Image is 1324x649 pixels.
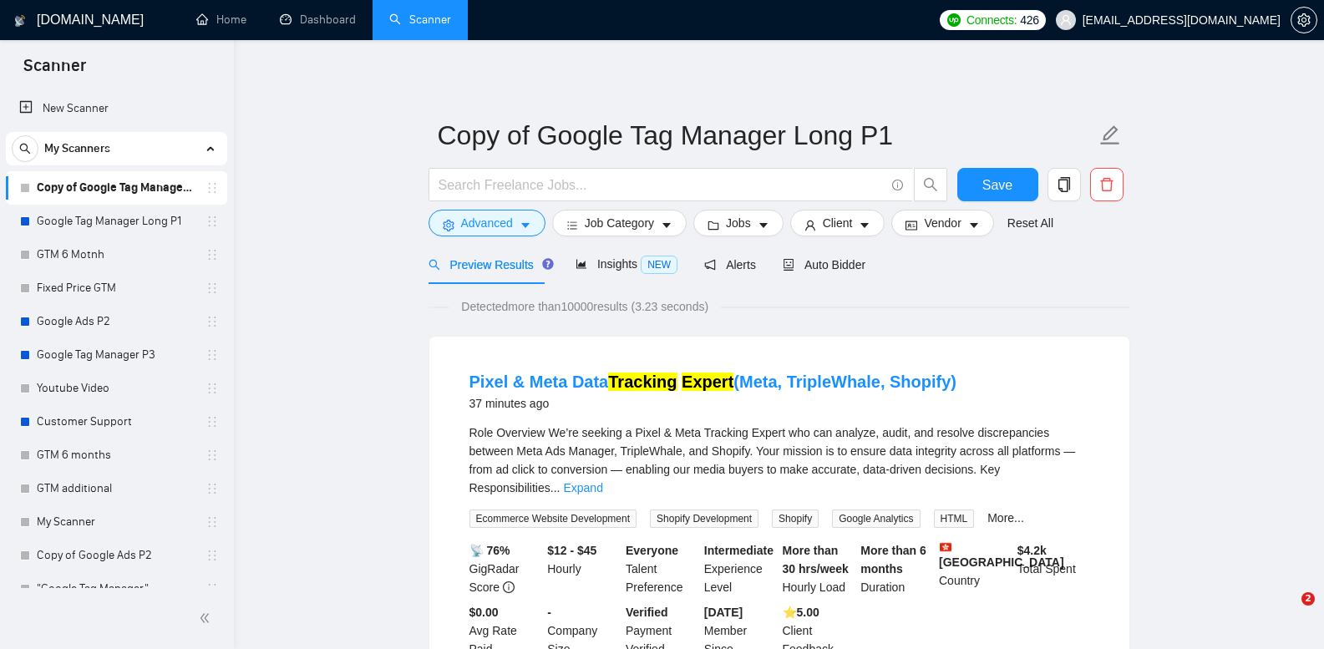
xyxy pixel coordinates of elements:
span: caret-down [661,219,672,231]
span: info-circle [892,180,903,190]
span: copy [1048,177,1080,192]
a: GTM 6 Motnh [37,238,195,271]
span: holder [205,482,219,495]
span: setting [1291,13,1316,27]
span: holder [205,281,219,295]
a: Youtube Video [37,372,195,405]
span: user [1060,14,1072,26]
div: Total Spent [1014,541,1093,596]
b: More than 30 hrs/week [783,544,849,575]
span: bars [566,219,578,231]
b: More than 6 months [860,544,926,575]
input: Scanner name... [438,114,1096,156]
span: Jobs [726,214,751,232]
span: My Scanners [44,132,110,165]
span: Preview Results [429,258,549,271]
a: GTM additional [37,472,195,505]
span: 426 [1020,11,1038,29]
span: idcard [905,219,917,231]
span: Shopify [772,510,819,528]
input: Search Freelance Jobs... [439,175,885,195]
iframe: Intercom live chat [1267,592,1307,632]
a: searchScanner [389,13,451,27]
span: caret-down [859,219,870,231]
div: Role Overview We’re seeking a Pixel & Meta Tracking Expert who can analyze, audit, and resolve di... [469,423,1089,497]
button: userClientcaret-down [790,210,885,236]
b: [DATE] [704,606,743,619]
span: area-chart [576,258,587,270]
span: Vendor [924,214,961,232]
span: double-left [199,610,216,626]
div: GigRadar Score [466,541,545,596]
button: idcardVendorcaret-down [891,210,993,236]
span: holder [205,348,219,362]
a: My Scanner [37,505,195,539]
div: Country [936,541,1014,596]
b: 📡 76% [469,544,510,557]
span: holder [205,449,219,462]
span: notification [704,259,716,271]
a: GTM 6 months [37,439,195,472]
span: HTML [934,510,975,528]
a: homeHome [196,13,246,27]
button: folderJobscaret-down [693,210,784,236]
a: setting [1291,13,1317,27]
span: caret-down [758,219,769,231]
button: copy [1048,168,1081,201]
div: Tooltip anchor [540,256,555,271]
span: holder [205,582,219,596]
span: search [429,259,440,271]
span: Ecommerce Website Development [469,510,637,528]
div: Hourly [544,541,622,596]
span: holder [205,215,219,228]
b: Verified [626,606,668,619]
span: delete [1091,177,1123,192]
li: New Scanner [6,92,227,125]
span: Google Analytics [832,510,920,528]
a: Copy of Google Tag Manager Long P1 [37,171,195,205]
span: caret-down [520,219,531,231]
span: setting [443,219,454,231]
span: edit [1099,124,1121,146]
a: More... [987,511,1024,525]
span: user [804,219,816,231]
a: dashboardDashboard [280,13,356,27]
span: Connects: [966,11,1017,29]
a: Google Tag Manager Long P1 [37,205,195,238]
a: New Scanner [19,92,214,125]
span: holder [205,382,219,395]
span: Client [823,214,853,232]
b: Intermediate [704,544,774,557]
span: ... [550,481,561,494]
span: Insights [576,257,677,271]
button: settingAdvancedcaret-down [429,210,545,236]
span: robot [783,259,794,271]
button: Save [957,168,1038,201]
a: Fixed Price GTM [37,271,195,305]
a: Copy of Google Ads P2 [37,539,195,572]
span: Detected more than 10000 results (3.23 seconds) [449,297,720,316]
img: logo [14,8,26,34]
span: holder [205,549,219,562]
b: ⭐️ 5.00 [783,606,819,619]
span: holder [205,515,219,529]
b: $ 4.2k [1017,544,1047,557]
span: 2 [1301,592,1315,606]
span: Role Overview We’re seeking a Pixel & Meta Tracking Expert who can analyze, audit, and resolve di... [469,426,1076,494]
span: caret-down [968,219,980,231]
div: Talent Preference [622,541,701,596]
a: Google Ads P2 [37,305,195,338]
span: holder [205,315,219,328]
button: delete [1090,168,1124,201]
div: Duration [857,541,936,596]
a: Customer Support [37,405,195,439]
a: Pixel & Meta DataTracking Expert(Meta, TripleWhale, Shopify) [469,373,957,391]
img: upwork-logo.png [947,13,961,27]
img: 🇭🇰 [940,541,951,553]
span: search [13,143,38,155]
b: Everyone [626,544,678,557]
span: info-circle [503,581,515,593]
span: Save [982,175,1012,195]
span: folder [708,219,719,231]
button: barsJob Categorycaret-down [552,210,687,236]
